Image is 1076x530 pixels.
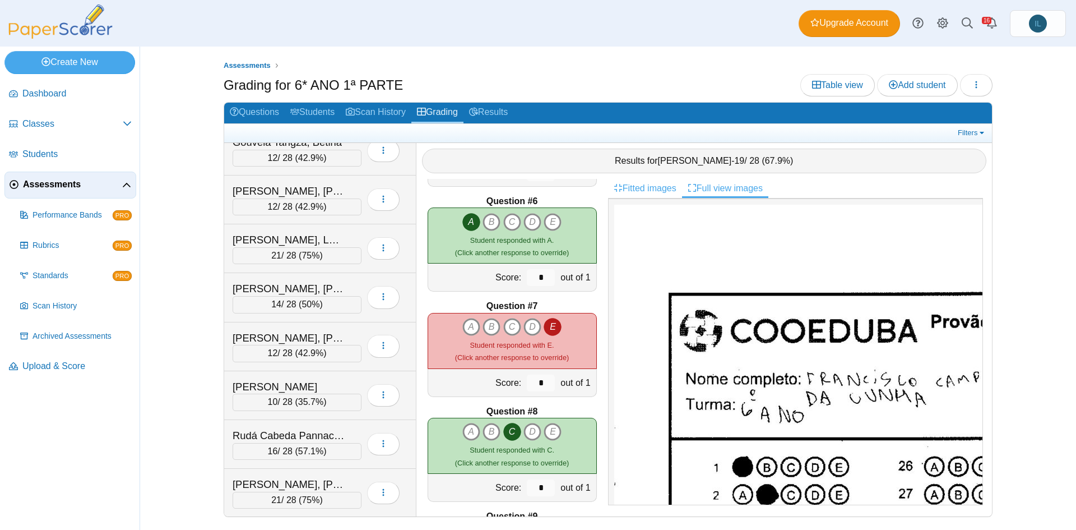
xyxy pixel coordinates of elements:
[224,61,271,70] span: Assessments
[22,87,132,100] span: Dashboard
[22,148,132,160] span: Students
[558,264,596,291] div: out of 1
[486,195,538,208] b: Question #6
[233,492,361,509] div: / 28 ( )
[682,179,768,198] a: Full view images
[503,318,521,336] i: C
[544,318,562,336] i: E
[233,331,345,345] div: [PERSON_NAME], [PERSON_NAME]
[462,213,480,231] i: A
[298,397,323,407] span: 35.7%
[4,141,136,168] a: Students
[470,446,554,454] span: Student responded with C.
[268,446,278,456] span: 16
[503,423,521,441] i: C
[470,341,554,349] span: Student responded with E.
[268,397,278,407] span: 10
[340,103,411,123] a: Scan History
[302,251,319,260] span: 75%
[298,446,323,456] span: 57.1%
[463,103,513,123] a: Results
[233,345,361,362] div: / 28 ( )
[16,293,136,320] a: Scan History
[455,341,569,362] small: (Click another response to override)
[233,233,345,247] div: [PERSON_NAME], Leila
[113,210,132,220] span: PRO
[224,103,285,123] a: Questions
[233,247,361,264] div: / 28 ( )
[22,118,123,130] span: Classes
[233,282,345,296] div: [PERSON_NAME], [PERSON_NAME]
[302,495,319,505] span: 75%
[221,59,273,73] a: Assessments
[455,236,569,257] small: (Click another response to override)
[4,172,136,199] a: Assessments
[4,51,135,73] a: Create New
[422,149,987,173] div: Results for - / 28 ( )
[658,156,732,165] span: [PERSON_NAME]
[428,474,525,501] div: Score:
[233,477,345,492] div: [PERSON_NAME], [PERSON_NAME]
[1010,10,1066,37] a: Iara Lovizio
[1029,15,1047,33] span: Iara Lovizio
[428,264,525,291] div: Score:
[608,179,682,198] a: Fitted images
[483,423,500,441] i: B
[486,510,538,523] b: Question #9
[33,210,113,221] span: Performance Bands
[503,213,521,231] i: C
[4,31,117,40] a: PaperScorer
[233,184,345,199] div: [PERSON_NAME], [PERSON_NAME]
[16,232,136,259] a: Rubrics PRO
[812,80,863,90] span: Table view
[411,103,463,123] a: Grading
[470,236,554,245] span: Student responded with A.
[33,240,113,251] span: Rubrics
[799,10,900,37] a: Upgrade Account
[455,446,569,467] small: (Click another response to override)
[33,301,132,312] span: Scan History
[523,213,541,231] i: D
[113,241,132,251] span: PRO
[4,81,136,108] a: Dashboard
[224,76,403,95] h1: Grading for 6* ANO 1ª PARTE
[298,153,323,163] span: 42.9%
[486,405,538,418] b: Question #8
[16,323,136,350] a: Archived Assessments
[233,380,345,394] div: [PERSON_NAME]
[483,213,500,231] i: B
[558,369,596,397] div: out of 1
[462,423,480,441] i: A
[33,331,132,342] span: Archived Assessments
[298,348,323,358] span: 42.9%
[268,348,278,358] span: 12
[298,202,323,211] span: 42.9%
[233,199,361,215] div: / 28 ( )
[23,178,122,191] span: Assessments
[16,202,136,229] a: Performance Bands PRO
[889,80,945,90] span: Add student
[462,318,480,336] i: A
[544,213,562,231] i: E
[113,271,132,281] span: PRO
[233,443,361,460] div: / 28 ( )
[810,17,888,29] span: Upgrade Account
[980,11,1004,36] a: Alerts
[558,159,596,186] div: out of 1
[16,262,136,289] a: Standards PRO
[271,495,281,505] span: 21
[734,156,744,165] span: 19
[877,74,957,96] a: Add student
[800,74,875,96] a: Table view
[33,270,113,282] span: Standards
[233,394,361,411] div: / 28 ( )
[765,156,790,165] span: 67.9%
[486,300,538,312] b: Question #7
[268,202,278,211] span: 12
[428,369,525,397] div: Score:
[955,127,989,139] a: Filters
[271,299,281,309] span: 14
[544,423,562,441] i: E
[233,428,345,443] div: Rudá Cabeda Pannacci, Gael
[268,153,278,163] span: 12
